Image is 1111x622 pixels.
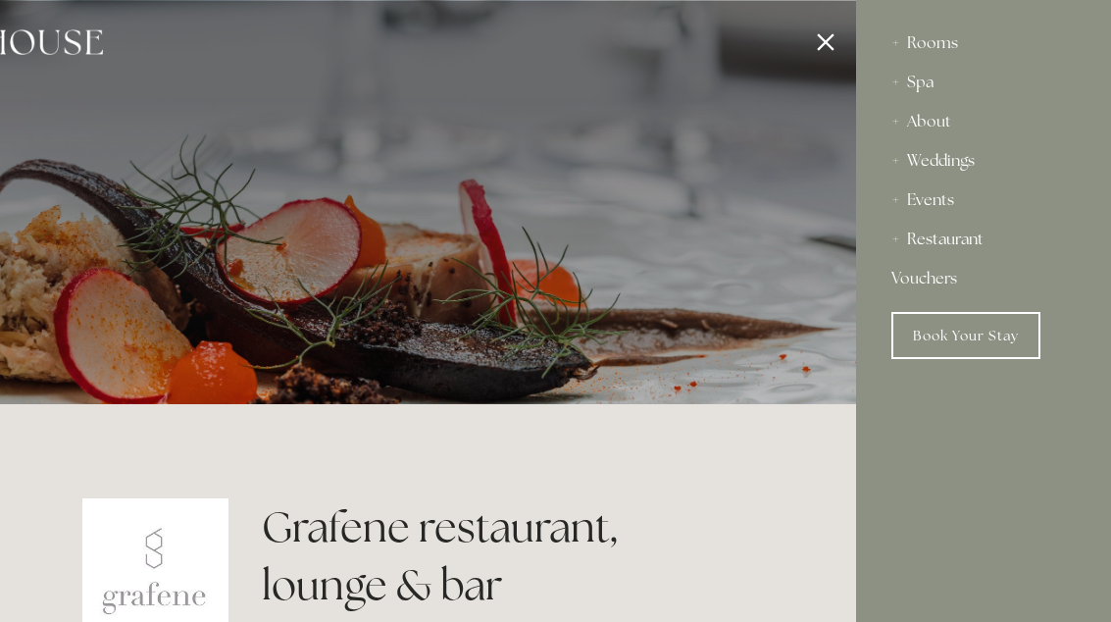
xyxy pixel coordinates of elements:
[891,141,1076,181] div: Weddings
[891,312,1040,359] a: Book Your Stay
[891,220,1076,259] div: Restaurant
[891,181,1076,220] div: Events
[891,63,1076,102] div: Spa
[891,102,1076,141] div: About
[891,259,1076,298] a: Vouchers
[891,24,1076,63] div: Rooms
